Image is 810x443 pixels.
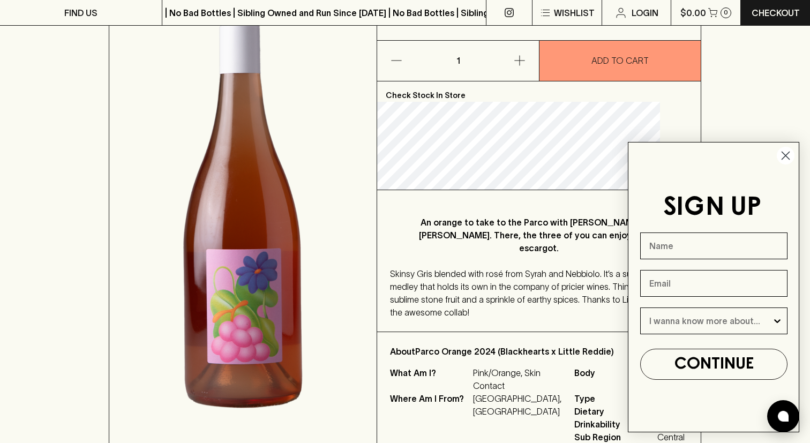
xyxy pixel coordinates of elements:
span: Drinkability [574,418,655,431]
button: Close dialog [776,146,795,165]
p: An orange to take to the Parco with [PERSON_NAME] and [PERSON_NAME]. There, the three of you can ... [411,216,666,254]
span: Type [574,392,655,405]
button: ADD TO CART [539,41,701,81]
p: About Parco Orange 2024 (Blackhearts x Little Reddie) [390,345,688,358]
input: Name [640,232,787,259]
p: $0.00 [680,6,706,19]
p: Checkout [752,6,800,19]
p: Wishlist [554,6,595,19]
p: Login [632,6,658,19]
input: Email [640,270,787,297]
p: Check Stock In Store [377,81,701,102]
button: Show Options [772,308,783,334]
p: FIND US [64,6,97,19]
span: SIGN UP [663,196,761,220]
span: Body [574,366,655,392]
p: ADD TO CART [591,54,649,67]
p: Where Am I From? [390,392,470,418]
p: 0 [724,10,728,16]
button: CONTINUE [640,349,787,380]
span: Dietary [574,405,655,418]
input: I wanna know more about... [649,308,772,334]
p: 1 [445,41,471,81]
div: FLYOUT Form [617,131,810,443]
p: [GEOGRAPHIC_DATA], [GEOGRAPHIC_DATA] [473,392,561,418]
img: bubble-icon [778,411,789,422]
p: Pink/Orange, Skin Contact [473,366,561,392]
p: What Am I? [390,366,470,392]
span: Skinsy Gris blended with rosé from Syrah and Nebbiolo. It’s a sunburst, juicy medley that holds i... [390,269,684,317]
